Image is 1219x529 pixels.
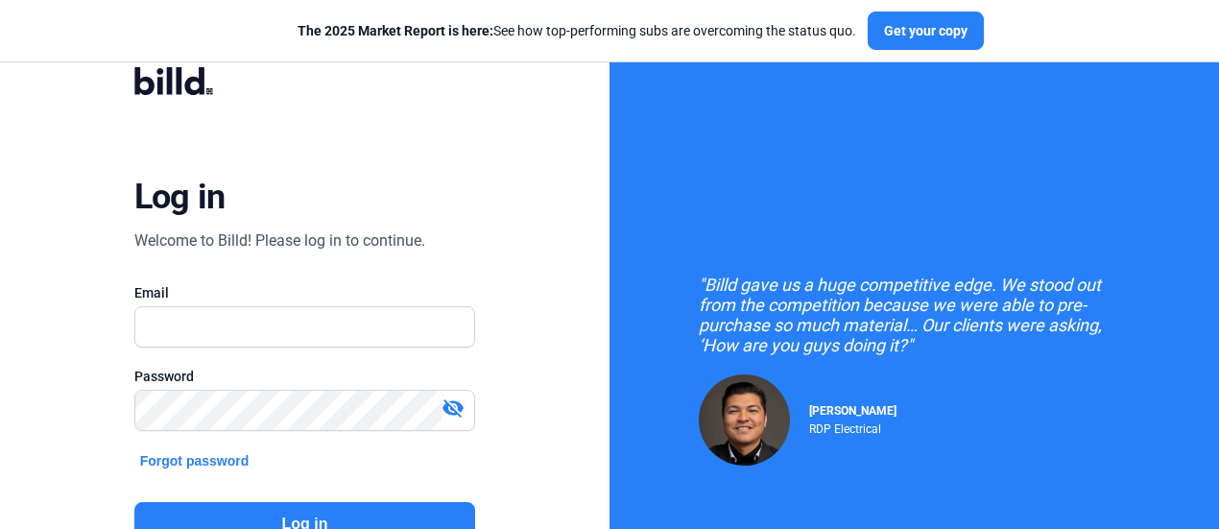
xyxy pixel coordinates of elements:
span: The 2025 Market Report is here: [298,23,493,38]
div: Email [134,283,476,302]
mat-icon: visibility_off [442,397,465,420]
button: Get your copy [868,12,984,50]
img: Raul Pacheco [699,374,790,466]
span: [PERSON_NAME] [809,404,896,418]
div: Welcome to Billd! Please log in to continue. [134,229,425,252]
div: Log in [134,176,226,218]
div: Password [134,367,476,386]
div: "Billd gave us a huge competitive edge. We stood out from the competition because we were able to... [699,275,1131,355]
div: RDP Electrical [809,418,896,436]
div: See how top-performing subs are overcoming the status quo. [298,21,856,40]
button: Forgot password [134,450,255,471]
